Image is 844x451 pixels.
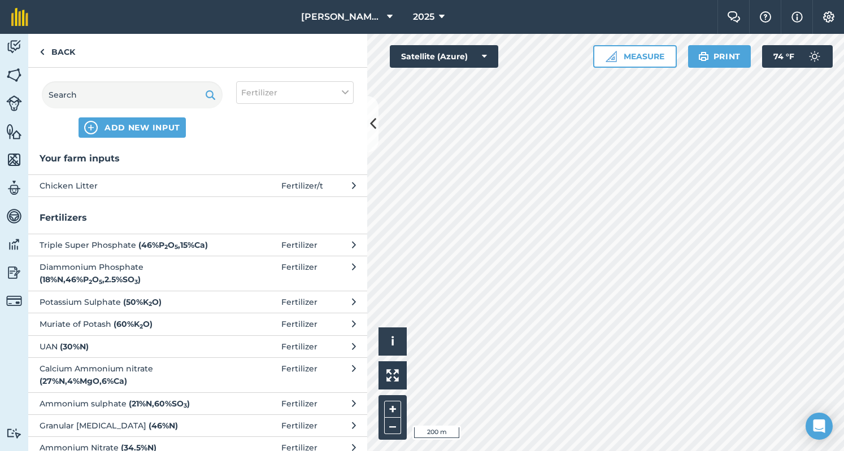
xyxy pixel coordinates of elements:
[105,122,180,133] span: ADD NEW INPUT
[149,300,152,308] sub: 2
[134,278,138,286] sub: 3
[28,256,367,291] button: Diammonium Phosphate (18%N,46%P2O5,2.5%SO3)Fertilizer
[28,392,367,414] button: Ammonium sulphate (21%N,60%SO3)Fertilizer
[129,399,190,409] strong: ( 21 % N , 60 % SO )
[42,81,223,108] input: Search
[89,278,92,286] sub: 2
[164,243,168,251] sub: 2
[606,51,617,62] img: Ruler icon
[40,376,127,386] strong: ( 27 % N , 4 % MgO , 6 % Ca )
[140,323,143,330] sub: 2
[6,293,22,309] img: svg+xml;base64,PD94bWwgdmVyc2lvbj0iMS4wIiBlbmNvZGluZz0idXRmLTgiPz4KPCEtLSBHZW5lcmF0b3I6IEFkb2JlIE...
[40,397,224,410] span: Ammonium sulphate
[40,179,224,192] span: Chicken Litter
[6,208,22,225] img: svg+xml;base64,PD94bWwgdmVyc2lvbj0iMS4wIiBlbmNvZGluZz0idXRmLTgiPz4KPCEtLSBHZW5lcmF0b3I6IEFkb2JlIE...
[386,369,399,382] img: Four arrows, one pointing top left, one top right, one bottom right and the last bottom left
[123,297,162,307] strong: ( 50 % K O )
[205,88,216,102] img: svg+xml;base64,PHN2ZyB4bWxucz0iaHR0cDovL3d3dy53My5vcmcvMjAwMC9zdmciIHdpZHRoPSIxOSIgaGVpZ2h0PSIyNC...
[28,151,367,166] h3: Your farm inputs
[791,10,803,24] img: svg+xml;base64,PHN2ZyB4bWxucz0iaHR0cDovL3d3dy53My5vcmcvMjAwMC9zdmciIHdpZHRoPSIxNyIgaGVpZ2h0PSIxNy...
[28,414,367,436] button: Granular [MEDICAL_DATA] (46%N)Fertilizer
[413,10,434,24] span: 2025
[384,418,401,434] button: –
[149,421,178,431] strong: ( 46 % N )
[184,402,187,409] sub: 3
[28,234,367,256] button: Triple Super Phosphate (46%P2O5,15%Ca)Fertilizer
[281,179,323,192] span: Fertilizer / t
[84,121,98,134] img: svg+xml;base64,PHN2ZyB4bWxucz0iaHR0cDovL3d3dy53My5vcmcvMjAwMC9zdmciIHdpZHRoPSIxNCIgaGVpZ2h0PSIyNC...
[40,340,224,353] span: UAN
[6,264,22,281] img: svg+xml;base64,PD94bWwgdmVyc2lvbj0iMS4wIiBlbmNvZGluZz0idXRmLTgiPz4KPCEtLSBHZW5lcmF0b3I6IEFkb2JlIE...
[114,319,153,329] strong: ( 60 % K O )
[6,179,22,196] img: svg+xml;base64,PD94bWwgdmVyc2lvbj0iMS4wIiBlbmNvZGluZz0idXRmLTgiPz4KPCEtLSBHZW5lcmF0b3I6IEFkb2JlIE...
[384,401,401,418] button: +
[28,357,367,392] button: Calcium Ammonium nitrate (27%N,4%MgO,6%Ca)Fertilizer
[301,10,382,24] span: [PERSON_NAME] 2023
[6,67,22,84] img: svg+xml;base64,PHN2ZyB4bWxucz0iaHR0cDovL3d3dy53My5vcmcvMjAwMC9zdmciIHdpZHRoPSI1NiIgaGVpZ2h0PSI2MC...
[40,318,224,330] span: Muriate of Potash
[762,45,833,68] button: 74 °F
[6,236,22,253] img: svg+xml;base64,PD94bWwgdmVyc2lvbj0iMS4wIiBlbmNvZGluZz0idXRmLTgiPz4KPCEtLSBHZW5lcmF0b3I6IEFkb2JlIE...
[6,95,22,111] img: svg+xml;base64,PD94bWwgdmVyc2lvbj0iMS4wIiBlbmNvZGluZz0idXRmLTgiPz4KPCEtLSBHZW5lcmF0b3I6IEFkb2JlIE...
[28,34,86,67] a: Back
[40,296,224,308] span: Potassium Sulphate
[759,11,772,23] img: A question mark icon
[28,174,367,196] button: Chicken Litter Fertilizer/t
[28,335,367,357] button: UAN (30%N)Fertilizer
[236,81,354,104] button: Fertilizer
[806,413,833,440] div: Open Intercom Messenger
[6,428,22,439] img: svg+xml;base64,PD94bWwgdmVyc2lvbj0iMS4wIiBlbmNvZGluZz0idXRmLTgiPz4KPCEtLSBHZW5lcmF0b3I6IEFkb2JlIE...
[379,327,407,356] button: i
[593,45,677,68] button: Measure
[175,243,178,251] sub: 5
[40,419,224,432] span: Granular [MEDICAL_DATA]
[40,274,141,284] strong: ( 18 % N , 46 % P O , 2.5 % SO )
[390,45,498,68] button: Satellite (Azure)
[40,261,224,286] span: Diammonium Phosphate
[11,8,28,26] img: fieldmargin Logo
[727,11,741,23] img: Two speech bubbles overlapping with the left bubble in the forefront
[28,313,367,335] button: Muriate of Potash (60%K2O)Fertilizer
[79,117,186,138] button: ADD NEW INPUT
[40,45,45,59] img: svg+xml;base64,PHN2ZyB4bWxucz0iaHR0cDovL3d3dy53My5vcmcvMjAwMC9zdmciIHdpZHRoPSI5IiBoZWlnaHQ9IjI0Ii...
[60,341,89,352] strong: ( 30 % N )
[138,240,208,250] strong: ( 46 % P O , 15 % Ca )
[698,50,709,63] img: svg+xml;base64,PHN2ZyB4bWxucz0iaHR0cDovL3d3dy53My5vcmcvMjAwMC9zdmciIHdpZHRoPSIxOSIgaGVpZ2h0PSIyNC...
[391,334,394,348] span: i
[40,239,224,251] span: Triple Super Phosphate
[803,45,826,68] img: svg+xml;base64,PD94bWwgdmVyc2lvbj0iMS4wIiBlbmNvZGluZz0idXRmLTgiPz4KPCEtLSBHZW5lcmF0b3I6IEFkb2JlIE...
[28,291,367,313] button: Potassium Sulphate (50%K2O)Fertilizer
[28,211,367,225] h3: Fertilizers
[688,45,751,68] button: Print
[6,38,22,55] img: svg+xml;base64,PD94bWwgdmVyc2lvbj0iMS4wIiBlbmNvZGluZz0idXRmLTgiPz4KPCEtLSBHZW5lcmF0b3I6IEFkb2JlIE...
[6,151,22,168] img: svg+xml;base64,PHN2ZyB4bWxucz0iaHR0cDovL3d3dy53My5vcmcvMjAwMC9zdmciIHdpZHRoPSI1NiIgaGVpZ2h0PSI2MC...
[241,86,277,99] span: Fertilizer
[99,278,102,286] sub: 5
[6,123,22,140] img: svg+xml;base64,PHN2ZyB4bWxucz0iaHR0cDovL3d3dy53My5vcmcvMjAwMC9zdmciIHdpZHRoPSI1NiIgaGVpZ2h0PSI2MC...
[773,45,794,68] span: 74 ° F
[40,362,224,388] span: Calcium Ammonium nitrate
[822,11,836,23] img: A cog icon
